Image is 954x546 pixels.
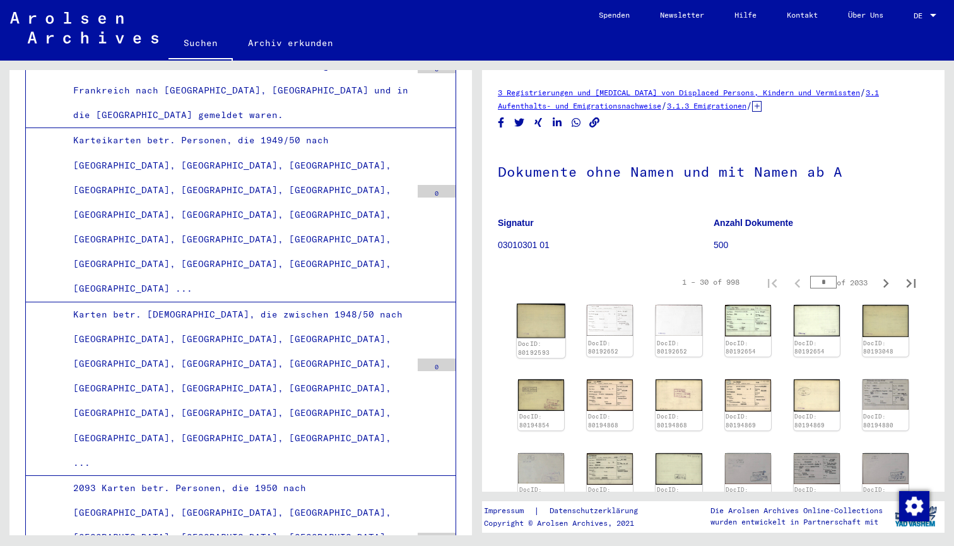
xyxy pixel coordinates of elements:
[794,340,825,355] a: DocID: 80192654
[667,101,746,110] a: 3.1.3 Emigrationen
[168,28,233,61] a: Suchen
[760,270,785,295] button: First page
[794,453,840,484] img: 001.jpg
[588,340,618,355] a: DocID: 80192652
[588,413,618,429] a: DocID: 80194868
[892,501,939,532] img: yv_logo.png
[484,504,534,518] a: Impressum
[914,11,927,20] span: DE
[746,100,752,111] span: /
[498,88,860,97] a: 3 Registrierungen und [MEDICAL_DATA] von Displaced Persons, Kindern und Vermissten
[873,270,898,295] button: Next page
[860,86,866,98] span: /
[498,143,929,198] h1: Dokumente ohne Namen und mit Namen ab A
[587,453,633,485] img: 001.jpg
[513,115,526,131] button: Share on Twitter
[656,379,702,411] img: 002.jpg
[519,413,550,429] a: DocID: 80194854
[898,490,929,521] div: Zustimmung ändern
[518,453,564,484] img: 002.jpg
[863,379,909,410] img: 001.jpg
[539,504,653,518] a: Datenschutzerklärung
[863,413,893,429] a: DocID: 80194880
[656,305,702,335] img: 002.jpg
[898,270,924,295] button: Last page
[657,413,687,429] a: DocID: 80194868
[661,100,667,111] span: /
[794,379,840,411] img: 002.jpg
[532,115,545,131] button: Share on Xing
[588,115,601,131] button: Copy link
[810,276,873,288] div: of 2033
[726,486,756,502] a: DocID: 80195053
[418,61,456,73] div: 0
[714,218,793,228] b: Anzahl Dokumente
[657,340,687,355] a: DocID: 80192652
[495,115,508,131] button: Share on Facebook
[863,486,893,502] a: DocID: 80195054
[64,54,411,128] div: Karteikarten betr. Personen, die für die Emigration von Frankreich nach [GEOGRAPHIC_DATA], [GEOGR...
[418,533,456,545] div: 0
[484,518,653,529] p: Copyright © Arolsen Archives, 2021
[725,379,771,411] img: 001.jpg
[418,359,456,371] div: 0
[518,379,564,410] img: 002.jpg
[498,218,534,228] b: Signatur
[726,413,756,429] a: DocID: 80194869
[64,128,411,301] div: Karteikarten betr. Personen, die 1949/50 nach [GEOGRAPHIC_DATA], [GEOGRAPHIC_DATA], [GEOGRAPHIC_D...
[714,239,929,252] p: 500
[570,115,583,131] button: Share on WhatsApp
[518,340,550,356] a: DocID: 80192593
[785,270,810,295] button: Previous page
[863,453,909,484] img: 002.jpg
[794,413,825,429] a: DocID: 80194869
[484,504,653,518] div: |
[10,12,158,44] img: Arolsen_neg.svg
[587,379,633,411] img: 001.jpg
[233,28,348,58] a: Archiv erkunden
[725,453,771,484] img: 002.jpg
[418,185,456,198] div: 0
[726,340,756,355] a: DocID: 80192654
[794,486,825,502] a: DocID: 80195054
[587,305,633,336] img: 001.jpg
[517,304,565,338] img: 002.jpg
[551,115,564,131] button: Share on LinkedIn
[519,486,550,502] a: DocID: 80194880
[588,486,618,502] a: DocID: 80194887
[64,302,411,475] div: Karten betr. [DEMOGRAPHIC_DATA], die zwischen 1948/50 nach [GEOGRAPHIC_DATA], [GEOGRAPHIC_DATA], ...
[863,305,909,337] img: 002.jpg
[656,453,702,485] img: 002.jpg
[710,516,883,528] p: wurden entwickelt in Partnerschaft mit
[899,491,929,521] img: Zustimmung ändern
[863,340,893,355] a: DocID: 80193048
[794,305,840,336] img: 002.jpg
[710,505,883,516] p: Die Arolsen Archives Online-Collections
[498,239,713,252] p: 03010301 01
[682,276,739,288] div: 1 – 30 of 998
[657,486,687,502] a: DocID: 80194887
[725,305,771,336] img: 001.jpg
